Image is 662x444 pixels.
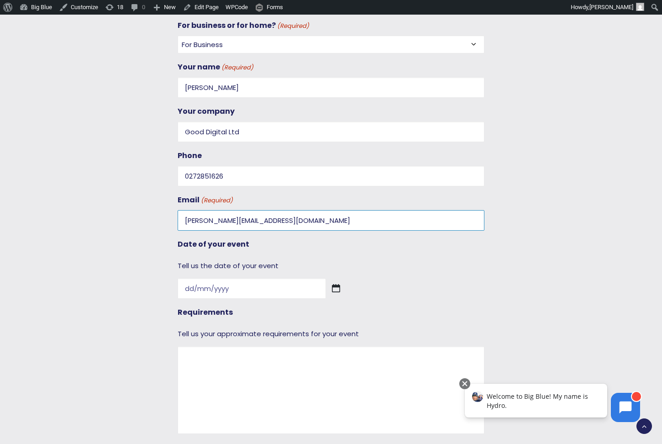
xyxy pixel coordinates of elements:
span: [PERSON_NAME] [589,4,633,11]
label: Your name [178,61,253,74]
iframe: Chatbot [455,376,649,431]
span: (Required) [277,21,310,32]
div: Tell us your approximate requirements for your event [178,322,484,346]
label: Phone [178,149,202,162]
label: Email [178,194,233,206]
label: Date of your event [178,238,249,251]
img: Select date [332,284,340,292]
div: Tell us the date of your event [178,254,484,278]
label: Requirements [178,306,233,319]
label: For business or for home? [178,19,309,32]
span: (Required) [200,196,233,206]
label: Your company [178,105,235,118]
input: dd/mm/yyyy [178,278,326,299]
span: (Required) [221,63,254,73]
